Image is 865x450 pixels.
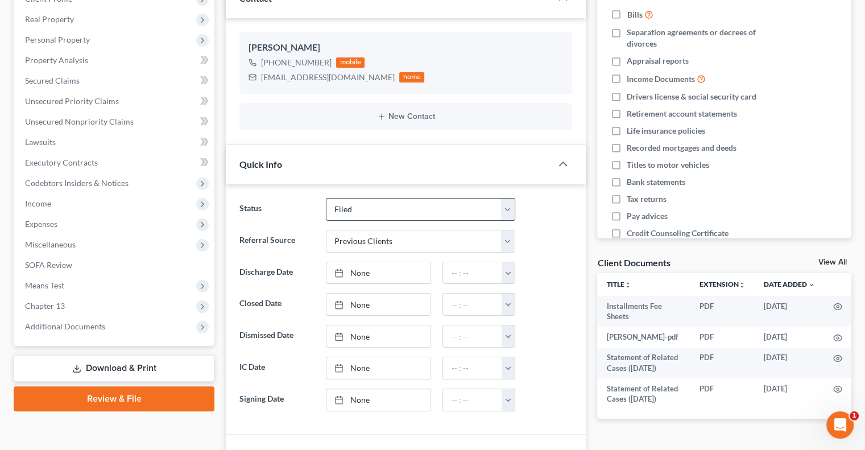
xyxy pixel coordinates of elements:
td: PDF [690,296,755,327]
td: Statement of Related Cases ([DATE]) [597,378,690,410]
span: Miscellaneous [25,240,76,249]
span: Recorded mortgages and deeds [627,142,736,154]
span: Credit Counseling Certificate [627,228,729,239]
input: -- : -- [443,357,502,379]
td: [PERSON_NAME]-pdf [597,327,690,347]
a: Property Analysis [16,50,214,71]
iframe: Intercom live chat [826,411,854,439]
span: Unsecured Nonpriority Claims [25,117,134,126]
label: Closed Date [234,293,320,316]
input: -- : -- [443,294,502,315]
a: None [326,262,431,284]
i: unfold_more [739,282,746,288]
a: Unsecured Nonpriority Claims [16,112,214,132]
a: None [326,294,431,315]
td: PDF [690,378,755,410]
a: None [326,325,431,347]
div: Client Documents [597,257,670,269]
span: Additional Documents [25,321,105,331]
div: [PHONE_NUMBER] [261,57,332,68]
span: Expenses [25,219,57,229]
span: Income [25,199,51,208]
span: Life insurance policies [627,125,705,137]
span: Quick Info [239,159,282,170]
td: [DATE] [755,378,824,410]
td: Statement of Related Cases ([DATE]) [597,348,690,379]
a: Date Added expand_more [764,280,815,288]
input: -- : -- [443,262,502,284]
span: Bills [627,9,642,20]
span: SOFA Review [25,260,72,270]
td: Installments Fee Sheets [597,296,690,327]
i: unfold_more [624,282,631,288]
span: Chapter 13 [25,301,65,311]
i: expand_more [808,282,815,288]
span: Means Test [25,280,64,290]
a: Unsecured Priority Claims [16,91,214,112]
label: Dismissed Date [234,325,320,348]
td: PDF [690,348,755,379]
div: home [399,72,424,82]
td: [DATE] [755,296,824,327]
button: New Contact [249,112,563,121]
a: Executory Contracts [16,152,214,173]
span: Personal Property [25,35,90,44]
span: Drivers license & social security card [627,91,756,102]
span: Codebtors Insiders & Notices [25,178,129,188]
span: Titles to motor vehicles [627,159,709,171]
td: [DATE] [755,327,824,347]
a: Review & File [14,386,214,411]
a: View All [818,258,847,266]
span: Tax returns [627,193,667,205]
a: Secured Claims [16,71,214,91]
span: Appraisal reports [627,55,689,67]
a: Extensionunfold_more [700,280,746,288]
span: Property Analysis [25,55,88,65]
a: None [326,357,431,379]
span: Secured Claims [25,76,80,85]
label: Discharge Date [234,262,320,284]
span: Separation agreements or decrees of divorces [627,27,778,49]
span: Retirement account statements [627,108,737,119]
span: Income Documents [627,73,695,85]
span: Real Property [25,14,74,24]
span: Lawsuits [25,137,56,147]
a: Download & Print [14,355,214,382]
a: SOFA Review [16,255,214,275]
div: [PERSON_NAME] [249,41,563,55]
input: -- : -- [443,389,502,411]
label: Referral Source [234,230,320,253]
a: None [326,389,431,411]
span: Executory Contracts [25,158,98,167]
input: -- : -- [443,325,502,347]
div: [EMAIL_ADDRESS][DOMAIN_NAME] [261,72,395,83]
label: IC Date [234,357,320,379]
a: Titleunfold_more [606,280,631,288]
label: Status [234,198,320,221]
span: Unsecured Priority Claims [25,96,119,106]
span: Pay advices [627,210,668,222]
span: Bank statements [627,176,685,188]
a: Lawsuits [16,132,214,152]
span: 1 [850,411,859,420]
div: mobile [336,57,365,68]
td: [DATE] [755,348,824,379]
td: PDF [690,327,755,347]
label: Signing Date [234,389,320,411]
